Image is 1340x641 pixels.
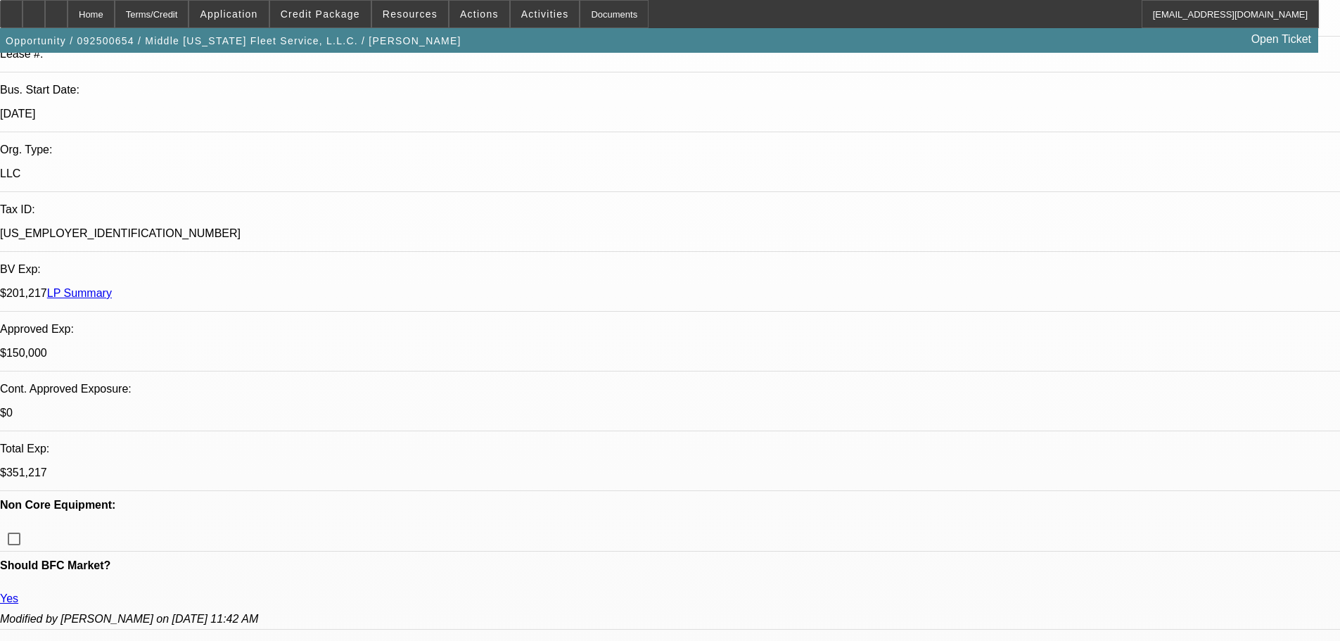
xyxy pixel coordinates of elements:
[281,8,360,20] span: Credit Package
[200,8,257,20] span: Application
[6,35,461,46] span: Opportunity / 092500654 / Middle [US_STATE] Fleet Service, L.L.C. / [PERSON_NAME]
[460,8,499,20] span: Actions
[383,8,438,20] span: Resources
[521,8,569,20] span: Activities
[1246,27,1317,51] a: Open Ticket
[511,1,580,27] button: Activities
[372,1,448,27] button: Resources
[189,1,268,27] button: Application
[449,1,509,27] button: Actions
[270,1,371,27] button: Credit Package
[47,287,112,299] a: LP Summary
